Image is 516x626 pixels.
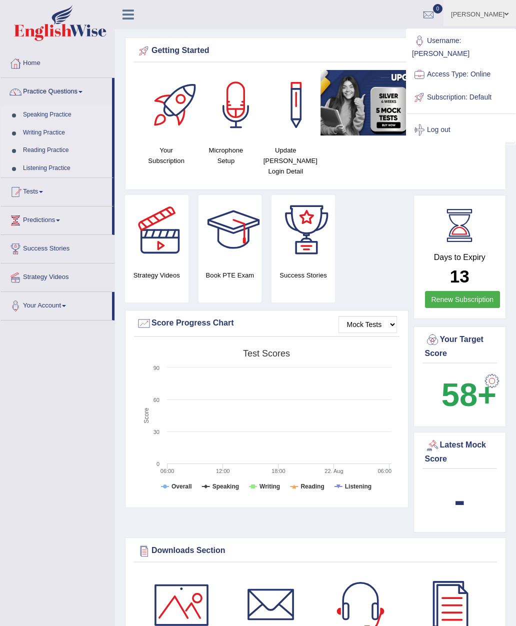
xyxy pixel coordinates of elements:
[433,4,443,13] span: 0
[407,63,515,86] a: Access Type: Online
[156,461,159,467] text: 0
[141,145,191,166] h4: Your Subscription
[243,348,290,358] tspan: Test scores
[18,141,112,159] a: Reading Practice
[0,206,112,231] a: Predictions
[0,78,112,103] a: Practice Questions
[18,106,112,124] a: Speaking Practice
[407,118,515,141] a: Log out
[261,145,310,176] h4: Update [PERSON_NAME] Login Detail
[441,376,496,413] b: 58+
[160,468,174,474] text: 06:00
[18,159,112,177] a: Listening Practice
[259,483,280,490] tspan: Writing
[216,468,230,474] text: 12:00
[153,429,159,435] text: 30
[153,397,159,403] text: 60
[454,482,465,518] b: -
[136,43,494,58] div: Getting Started
[425,332,495,359] div: Your Target Score
[377,468,391,474] text: 06:00
[0,263,114,288] a: Strategy Videos
[125,270,188,280] h4: Strategy Videos
[425,438,495,465] div: Latest Mock Score
[345,483,371,490] tspan: Listening
[201,145,250,166] h4: Microphone Setup
[407,86,515,109] a: Subscription: Default
[136,543,494,558] div: Downloads Section
[18,124,112,142] a: Writing Practice
[300,483,324,490] tspan: Reading
[136,316,397,331] div: Score Progress Chart
[271,468,285,474] text: 18:00
[425,291,500,308] a: Renew Subscription
[271,270,335,280] h4: Success Stories
[198,270,262,280] h4: Book PTE Exam
[0,292,112,317] a: Your Account
[212,483,239,490] tspan: Speaking
[0,49,114,74] a: Home
[171,483,192,490] tspan: Overall
[0,235,114,260] a: Success Stories
[324,468,343,474] tspan: 22. Aug
[407,29,515,63] a: Username: [PERSON_NAME]
[425,253,495,262] h4: Days to Expiry
[0,178,112,203] a: Tests
[143,407,150,423] tspan: Score
[450,266,469,286] b: 13
[153,365,159,371] text: 90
